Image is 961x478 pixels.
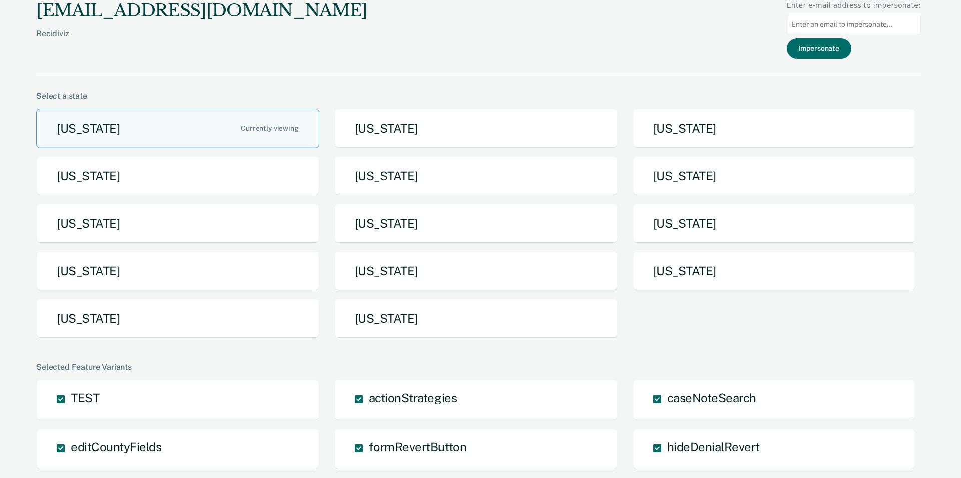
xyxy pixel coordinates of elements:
button: [US_STATE] [334,156,618,196]
button: [US_STATE] [334,251,618,291]
button: [US_STATE] [36,299,319,338]
button: [US_STATE] [633,204,916,244]
button: [US_STATE] [633,251,916,291]
button: [US_STATE] [334,299,618,338]
span: editCountyFields [71,440,161,454]
button: [US_STATE] [334,204,618,244]
button: [US_STATE] [36,109,319,148]
span: TEST [71,391,99,405]
button: [US_STATE] [36,251,319,291]
span: formRevertButton [369,440,466,454]
button: [US_STATE] [633,156,916,196]
div: Selected Feature Variants [36,362,921,372]
button: [US_STATE] [36,156,319,196]
button: [US_STATE] [36,204,319,244]
input: Enter an email to impersonate... [787,15,921,34]
button: [US_STATE] [633,109,916,148]
div: Recidiviz [36,29,367,54]
span: actionStrategies [369,391,457,405]
div: Select a state [36,91,921,101]
button: [US_STATE] [334,109,618,148]
span: caseNoteSearch [667,391,756,405]
span: hideDenialRevert [667,440,760,454]
button: Impersonate [787,38,851,59]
